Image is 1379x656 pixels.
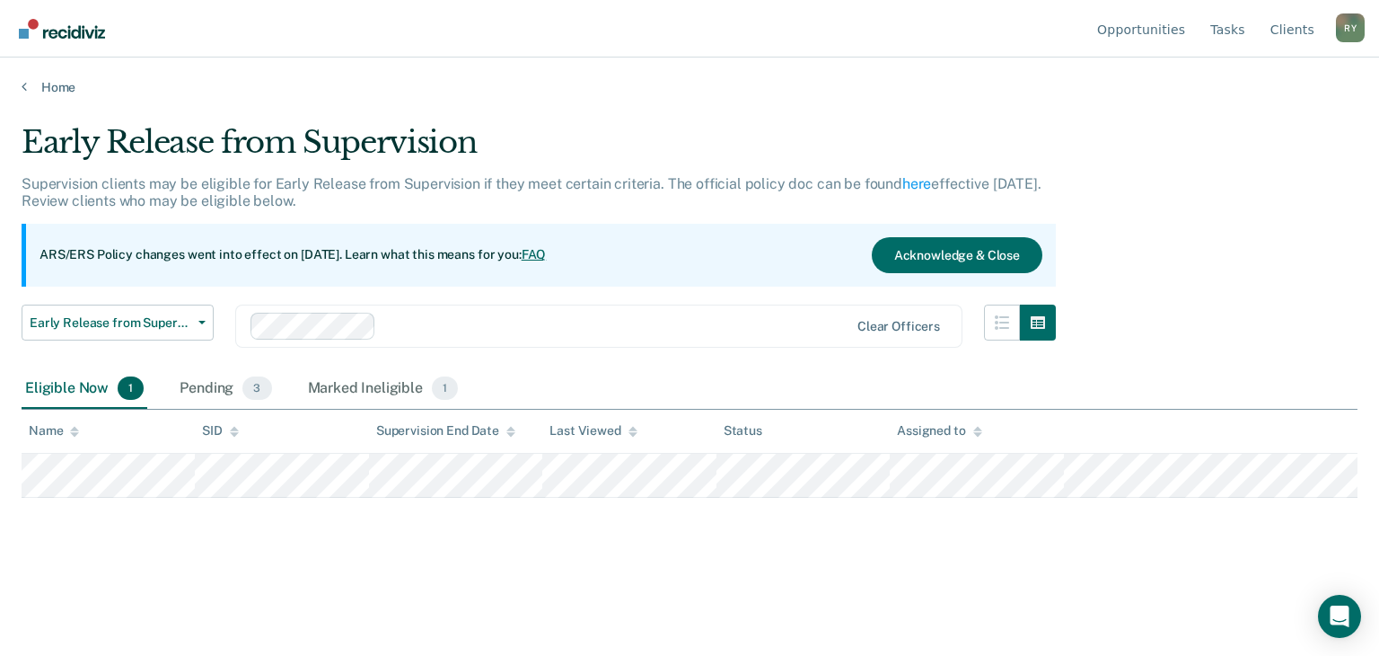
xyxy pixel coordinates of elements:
span: 1 [118,377,144,400]
div: R Y [1336,13,1365,42]
a: Home [22,79,1357,95]
div: Supervision End Date [376,423,515,439]
div: Status [724,423,762,439]
span: Early Release from Supervision [30,315,191,331]
button: Early Release from Supervision [22,305,214,341]
button: Acknowledge & Close [872,237,1042,273]
div: Assigned to [897,423,981,439]
p: Supervision clients may be eligible for Early Release from Supervision if they meet certain crite... [22,175,1041,209]
div: Early Release from Supervision [22,124,1056,175]
a: FAQ [522,247,547,262]
div: Last Viewed [549,423,637,439]
div: Eligible Now1 [22,369,147,409]
div: Name [29,423,79,439]
span: 3 [242,377,271,400]
div: SID [202,423,239,439]
div: Pending3 [176,369,275,409]
div: Clear officers [857,319,940,334]
a: here [902,175,931,192]
img: Recidiviz [19,19,105,39]
p: ARS/ERS Policy changes went into effect on [DATE]. Learn what this means for you: [40,246,546,264]
span: 1 [432,377,458,400]
div: Open Intercom Messenger [1318,595,1361,638]
button: Profile dropdown button [1336,13,1365,42]
div: Marked Ineligible1 [304,369,462,409]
